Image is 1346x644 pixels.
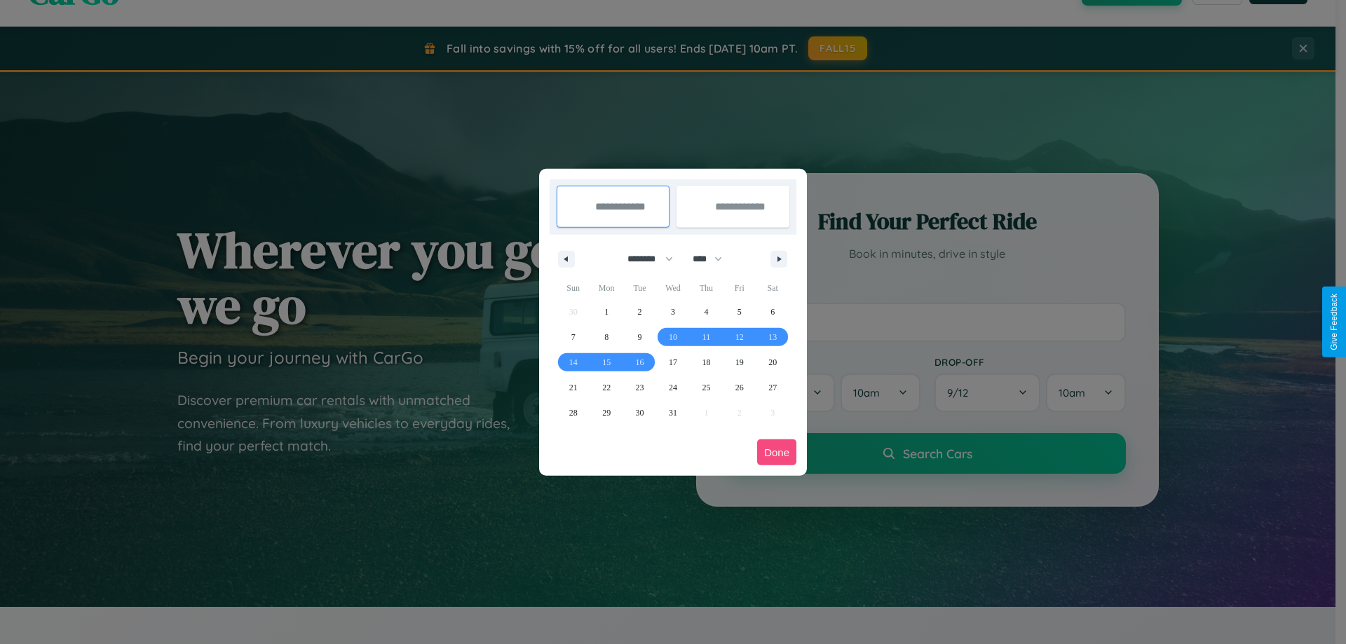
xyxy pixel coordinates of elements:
[735,324,744,350] span: 12
[590,324,623,350] button: 8
[702,350,710,375] span: 18
[569,375,578,400] span: 21
[569,400,578,425] span: 28
[768,375,777,400] span: 27
[604,299,609,324] span: 1
[638,324,642,350] span: 9
[557,400,590,425] button: 28
[557,350,590,375] button: 14
[623,375,656,400] button: 23
[602,375,611,400] span: 22
[735,375,744,400] span: 26
[770,299,775,324] span: 6
[735,350,744,375] span: 19
[623,324,656,350] button: 9
[671,299,675,324] span: 3
[604,324,609,350] span: 8
[702,375,710,400] span: 25
[571,324,576,350] span: 7
[690,324,723,350] button: 11
[768,324,777,350] span: 13
[590,400,623,425] button: 29
[690,350,723,375] button: 18
[590,299,623,324] button: 1
[656,324,689,350] button: 10
[656,400,689,425] button: 31
[723,350,756,375] button: 19
[590,277,623,299] span: Mon
[623,350,656,375] button: 16
[623,299,656,324] button: 2
[757,439,796,465] button: Done
[656,277,689,299] span: Wed
[636,350,644,375] span: 16
[602,350,611,375] span: 15
[557,277,590,299] span: Sun
[723,299,756,324] button: 5
[756,375,789,400] button: 27
[602,400,611,425] span: 29
[590,350,623,375] button: 15
[723,277,756,299] span: Fri
[723,375,756,400] button: 26
[723,324,756,350] button: 12
[656,299,689,324] button: 3
[636,400,644,425] span: 30
[557,324,590,350] button: 7
[737,299,742,324] span: 5
[656,375,689,400] button: 24
[756,299,789,324] button: 6
[590,375,623,400] button: 22
[756,350,789,375] button: 20
[690,299,723,324] button: 4
[690,375,723,400] button: 25
[702,324,711,350] span: 11
[669,375,677,400] span: 24
[690,277,723,299] span: Thu
[623,400,656,425] button: 30
[704,299,708,324] span: 4
[623,277,656,299] span: Tue
[669,324,677,350] span: 10
[557,375,590,400] button: 21
[569,350,578,375] span: 14
[669,400,677,425] span: 31
[1329,294,1339,350] div: Give Feedback
[768,350,777,375] span: 20
[638,299,642,324] span: 2
[656,350,689,375] button: 17
[636,375,644,400] span: 23
[756,277,789,299] span: Sat
[756,324,789,350] button: 13
[669,350,677,375] span: 17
